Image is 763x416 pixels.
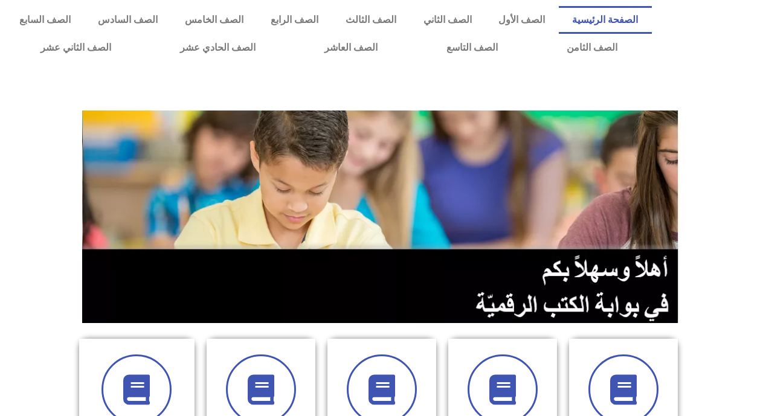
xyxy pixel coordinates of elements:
a: الصف الأول [485,6,559,34]
a: الصفحة الرئيسية [559,6,652,34]
a: الصف الحادي عشر [146,34,290,62]
a: الصف السادس [85,6,172,34]
a: الصف الخامس [172,6,257,34]
a: الصف العاشر [290,34,412,62]
a: الصف الثالث [332,6,410,34]
a: الصف الثاني [410,6,485,34]
a: الصف التاسع [412,34,532,62]
a: الصف الثاني عشر [6,34,146,62]
a: الصف الرابع [257,6,332,34]
a: الصف الثامن [532,34,652,62]
a: الصف السابع [6,6,85,34]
